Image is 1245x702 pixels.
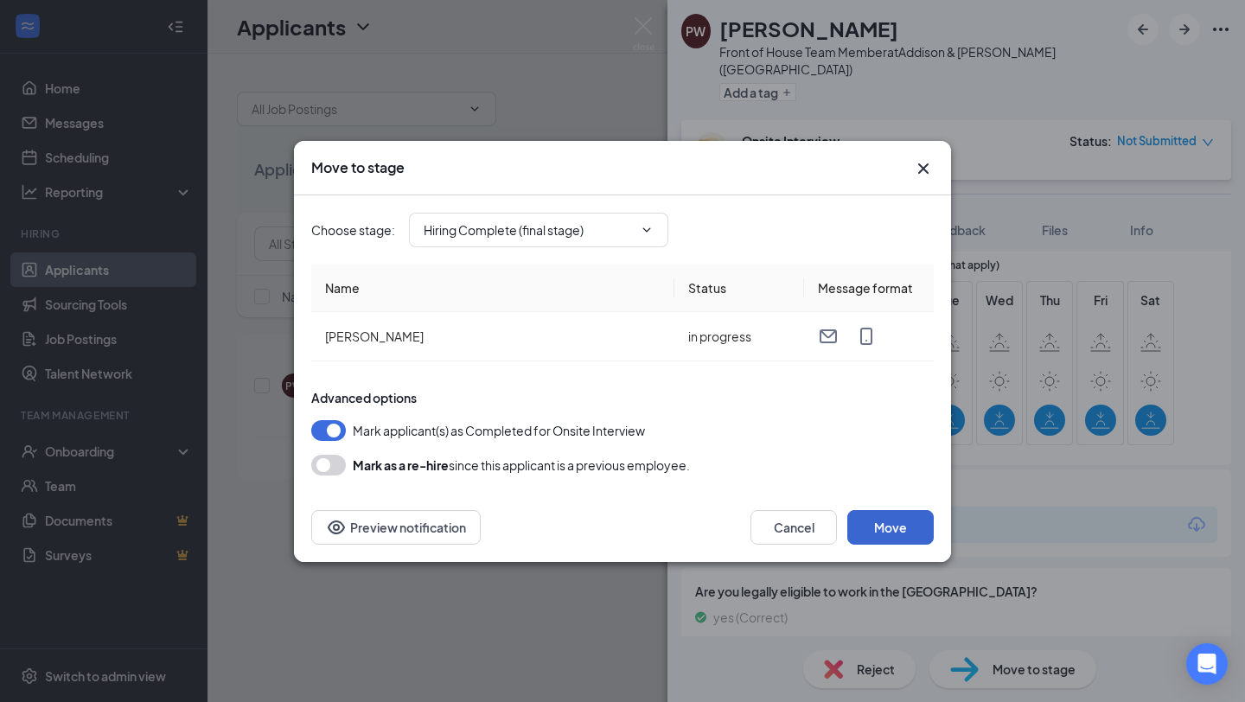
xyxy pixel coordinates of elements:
[311,158,405,177] h3: Move to stage
[326,517,347,538] svg: Eye
[353,457,449,473] b: Mark as a re-hire
[353,455,690,475] div: since this applicant is a previous employee.
[674,265,804,312] th: Status
[311,389,934,406] div: Advanced options
[311,220,395,239] span: Choose stage :
[325,329,424,344] span: [PERSON_NAME]
[1186,643,1228,685] div: Open Intercom Messenger
[913,158,934,179] button: Close
[804,265,934,312] th: Message format
[640,223,654,237] svg: ChevronDown
[913,158,934,179] svg: Cross
[818,326,839,347] svg: Email
[750,510,837,545] button: Cancel
[674,312,804,361] td: in progress
[847,510,934,545] button: Move
[353,420,645,441] span: Mark applicant(s) as Completed for Onsite Interview
[311,265,674,312] th: Name
[856,326,877,347] svg: MobileSms
[311,510,481,545] button: Preview notificationEye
